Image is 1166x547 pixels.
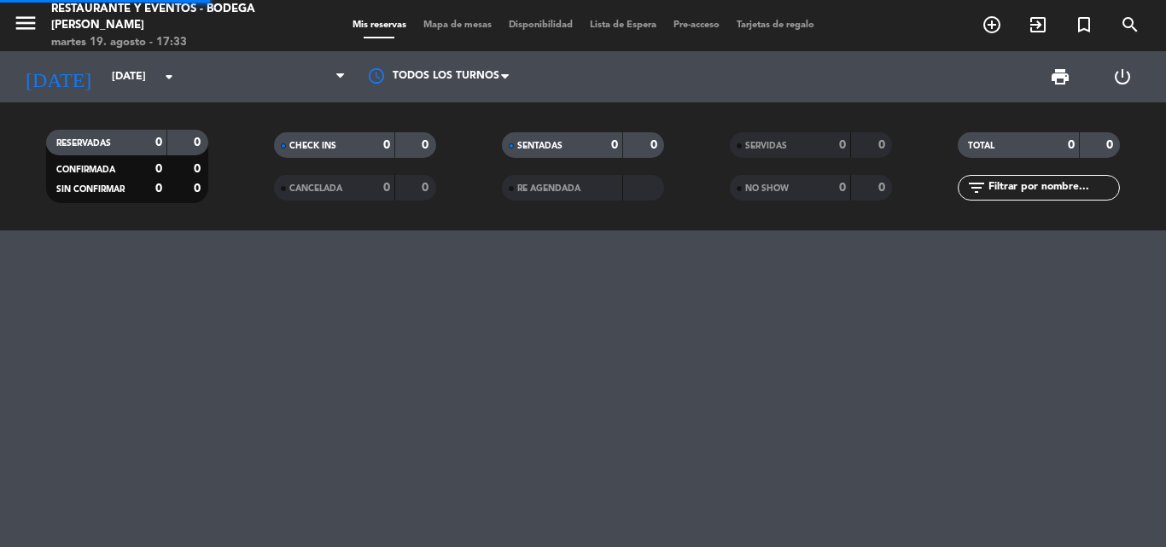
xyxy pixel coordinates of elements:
[56,166,115,174] span: CONFIRMADA
[878,139,889,151] strong: 0
[1074,15,1094,35] i: turned_in_not
[968,142,994,150] span: TOTAL
[839,182,846,194] strong: 0
[289,184,342,193] span: CANCELADA
[500,20,581,30] span: Disponibilidad
[155,137,162,148] strong: 0
[745,142,787,150] span: SERVIDAS
[13,10,38,42] button: menu
[650,139,661,151] strong: 0
[1068,139,1075,151] strong: 0
[194,163,204,175] strong: 0
[56,185,125,194] span: SIN CONFIRMAR
[383,139,390,151] strong: 0
[51,34,279,51] div: martes 19. agosto - 17:33
[1091,51,1153,102] div: LOG OUT
[1112,67,1133,87] i: power_settings_new
[728,20,823,30] span: Tarjetas de regalo
[517,184,580,193] span: RE AGENDADA
[383,182,390,194] strong: 0
[56,139,111,148] span: RESERVADAS
[1120,15,1140,35] i: search
[344,20,415,30] span: Mis reservas
[289,142,336,150] span: CHECK INS
[13,10,38,36] i: menu
[839,139,846,151] strong: 0
[745,184,789,193] span: NO SHOW
[581,20,665,30] span: Lista de Espera
[665,20,728,30] span: Pre-acceso
[13,58,103,96] i: [DATE]
[878,182,889,194] strong: 0
[194,137,204,148] strong: 0
[611,139,618,151] strong: 0
[422,182,432,194] strong: 0
[517,142,563,150] span: SENTADAS
[966,177,987,198] i: filter_list
[51,1,279,34] div: Restaurante y Eventos - Bodega [PERSON_NAME]
[1028,15,1048,35] i: exit_to_app
[415,20,500,30] span: Mapa de mesas
[155,183,162,195] strong: 0
[1106,139,1116,151] strong: 0
[194,183,204,195] strong: 0
[987,178,1119,197] input: Filtrar por nombre...
[1050,67,1070,87] span: print
[422,139,432,151] strong: 0
[159,67,179,87] i: arrow_drop_down
[155,163,162,175] strong: 0
[982,15,1002,35] i: add_circle_outline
